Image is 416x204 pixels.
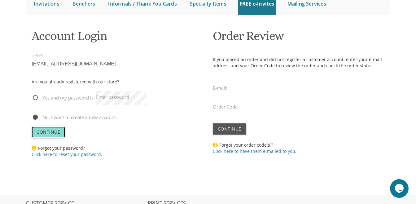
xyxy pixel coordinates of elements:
[213,123,246,135] button: Continue
[213,56,384,69] p: If you placed an order and did not register a customer account, enter your e-mail address and you...
[32,29,203,47] h1: Account Login
[32,126,65,138] button: Continue
[32,113,117,121] span: No, I want to create a new account.
[213,29,384,47] h1: Order Review
[96,94,129,100] label: Enter password
[32,145,102,157] span: Forgot your password?
[32,151,102,157] a: Click here to reset your password.
[218,126,241,132] span: Continue
[37,129,60,135] span: Continue
[213,104,238,110] label: Order Code
[213,85,227,91] label: E-mail:
[32,94,95,102] span: Yes and my password is:
[213,142,296,154] span: Forgot your order code(s)?
[213,142,218,148] img: Forgot your order code(s)?
[213,148,296,154] a: Click here to have them e-mailed to you.
[32,52,43,58] label: E-mail:
[32,78,119,86] div: Are you already registered with our store?
[32,145,37,151] img: Forgot your password?
[390,179,410,198] iframe: chat widget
